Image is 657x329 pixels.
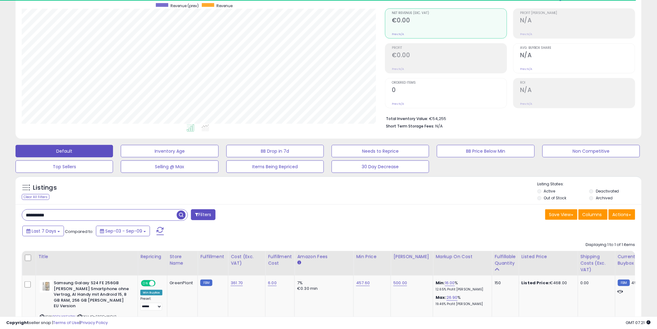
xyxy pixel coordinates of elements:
small: Prev: N/A [392,67,404,71]
label: Out of Stock [544,195,567,201]
div: Win BuyBox [140,290,162,295]
b: Max: [436,294,446,300]
th: The percentage added to the cost of goods (COGS) that forms the calculator for Min & Max prices. [433,251,492,276]
a: 361.70 [231,280,243,286]
div: Listed Price [522,253,575,260]
button: Selling @ Max [121,160,218,173]
div: Title [38,253,135,260]
div: Displaying 1 to 1 of 1 items [586,242,635,248]
label: Deactivated [596,188,619,194]
span: Ordered Items [392,81,507,85]
span: N/A [435,123,443,129]
span: Sep-03 - Sep-09 [105,228,142,234]
span: 459.99 [632,280,646,286]
span: ROI [520,81,635,85]
a: Privacy Policy [80,320,108,326]
small: Prev: N/A [392,102,404,106]
div: Amazon Fees [297,253,351,260]
div: % [436,295,487,306]
b: Listed Price: [522,280,550,286]
button: Actions [609,209,635,220]
button: Sep-03 - Sep-09 [96,226,150,236]
a: 6.00 [268,280,277,286]
small: Prev: N/A [520,67,532,71]
span: Revenue [216,3,233,8]
h2: N/A [520,86,635,95]
p: 19.46% Profit [PERSON_NAME] [436,302,487,306]
div: seller snap | | [6,320,108,326]
div: GreenPlant [170,280,193,286]
button: BB Drop in 7d [226,145,324,157]
img: 31BV-W47qHL._SL40_.jpg [40,280,52,293]
div: Preset: [140,297,162,311]
div: 7% [297,280,349,286]
label: Archived [596,195,613,201]
span: Profit [PERSON_NAME] [520,12,635,15]
div: 0.00 [581,280,610,286]
span: ON [142,281,149,286]
h2: €0.00 [392,52,507,60]
div: Cost (Exc. VAT) [231,253,263,266]
small: Prev: N/A [392,32,404,36]
div: % [436,280,487,292]
span: Revenue (prev) [170,3,199,8]
span: Compared to: [65,229,93,234]
h2: N/A [520,52,635,60]
div: €468.00 [522,280,573,286]
h5: Listings [33,183,57,192]
div: €0.30 min [297,286,349,291]
div: [PERSON_NAME] [393,253,430,260]
button: Needs to Reprice [332,145,429,157]
div: Min Price [356,253,388,260]
a: 26.90 [446,294,458,301]
button: Top Sellers [16,160,113,173]
div: 150 [495,280,514,286]
div: Store Name [170,253,195,266]
button: Default [16,145,113,157]
div: Clear All Filters [22,194,49,200]
div: Fulfillment [200,253,225,260]
div: Fulfillable Quantity [495,253,516,266]
div: Shipping Costs (Exc. VAT) [581,253,613,273]
a: 457.60 [356,280,370,286]
label: Active [544,188,555,194]
span: Profit [392,46,507,50]
button: BB Price Below Min [437,145,534,157]
a: Terms of Use [53,320,79,326]
p: Listing States: [537,181,641,187]
span: OFF [155,281,165,286]
small: Amazon Fees. [297,260,301,266]
span: | SKU: IQ-ESCG-WQJ2 [77,314,116,319]
span: Net Revenue (Exc. VAT) [392,12,507,15]
h2: €0.00 [392,17,507,25]
b: Min: [436,280,445,286]
strong: Copyright [6,320,29,326]
small: Prev: N/A [520,32,532,36]
button: Columns [578,209,608,220]
span: Columns [582,211,602,218]
small: FBM [200,280,212,286]
button: Items Being Repriced [226,160,324,173]
button: Filters [191,209,215,220]
b: Total Inventory Value: [386,116,428,121]
a: 500.00 [393,280,407,286]
b: Samsung Galaxy S24 FE 256GB [PERSON_NAME] Smartphone ohne Vertrag, AI Handy mit Android 15, 8 GB ... [54,280,129,311]
div: Markup on Cost [436,253,489,260]
h2: 0 [392,86,507,95]
div: Fulfillment Cost [268,253,292,266]
b: Short Term Storage Fees: [386,123,434,129]
div: Repricing [140,253,165,260]
li: €54,255 [386,114,631,122]
small: Prev: N/A [520,102,532,106]
a: 16.00 [445,280,455,286]
button: 30 Day Decrease [332,160,429,173]
button: Last 7 Days [22,226,64,236]
span: Last 7 Days [32,228,56,234]
div: Current Buybox Price [618,253,650,266]
button: Non Competitive [542,145,640,157]
button: Save View [545,209,578,220]
a: B0DHKKSYPW [52,314,76,319]
p: 12.65% Profit [PERSON_NAME] [436,287,487,292]
span: Avg. Buybox Share [520,46,635,50]
h2: N/A [520,17,635,25]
